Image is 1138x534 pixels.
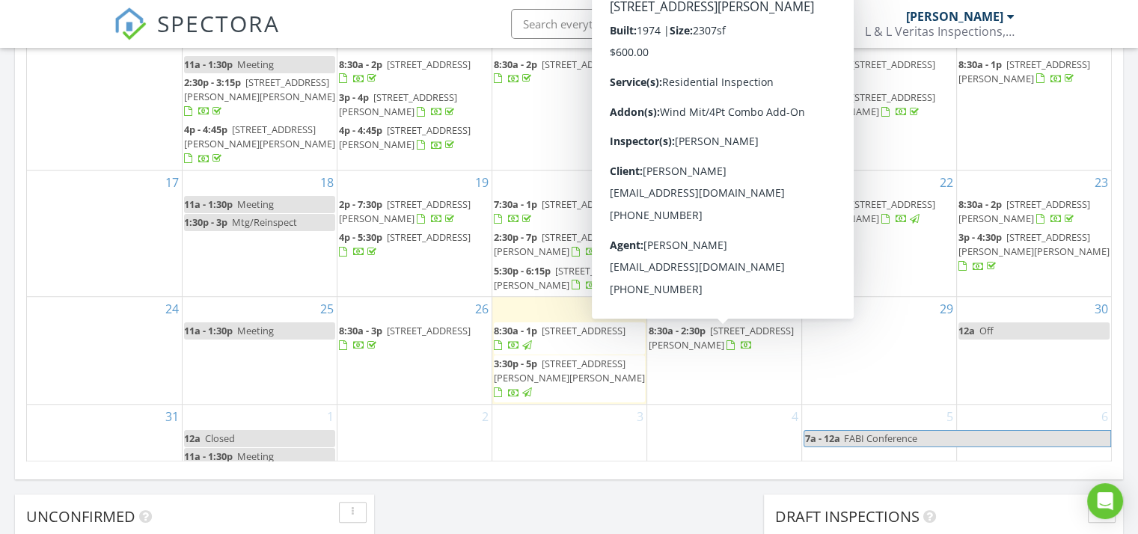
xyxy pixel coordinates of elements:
[339,196,490,228] a: 2p - 7:30p [STREET_ADDRESS][PERSON_NAME]
[387,230,471,244] span: [STREET_ADDRESS]
[1092,297,1111,321] a: Go to August 30, 2025
[339,197,471,225] a: 2p - 7:30p [STREET_ADDRESS][PERSON_NAME]
[157,7,280,39] span: SPECTORA
[339,229,490,261] a: 4p - 5:30p [STREET_ADDRESS]
[472,171,492,194] a: Go to August 19, 2025
[184,76,241,89] span: 2:30p - 3:15p
[494,264,639,292] a: 5:30p - 6:15p [STREET_ADDRESS][PERSON_NAME]
[494,324,537,337] span: 8:30a - 1p
[956,170,1111,296] td: Go to August 23, 2025
[472,297,492,321] a: Go to August 26, 2025
[649,322,800,355] a: 8:30a - 2:30p [STREET_ADDRESS][PERSON_NAME]
[1092,171,1111,194] a: Go to August 23, 2025
[182,404,337,467] td: Go to September 1, 2025
[956,30,1111,170] td: Go to August 16, 2025
[804,197,935,225] span: [STREET_ADDRESS][PERSON_NAME]
[184,215,227,229] span: 1:30p - 3p
[649,56,800,88] a: 8a - 1:30p [STREET_ADDRESS]
[804,58,935,85] a: 8:30a - 2p [STREET_ADDRESS]
[649,197,692,211] span: 3:30p - 5p
[184,324,233,337] span: 11a - 1:30p
[958,230,1002,244] span: 3p - 4:30p
[956,296,1111,404] td: Go to August 30, 2025
[494,264,551,277] span: 5:30p - 6:15p
[542,324,625,337] span: [STREET_ADDRESS]
[958,229,1110,276] a: 3p - 4:30p [STREET_ADDRESS][PERSON_NAME][PERSON_NAME]
[804,90,935,118] span: [STREET_ADDRESS][PERSON_NAME]
[804,56,955,88] a: 8:30a - 2p [STREET_ADDRESS]
[339,58,471,85] a: 8:30a - 2p [STREET_ADDRESS]
[494,197,625,225] a: 7:30a - 1p [STREET_ADDRESS]
[162,405,182,429] a: Go to August 31, 2025
[184,58,233,71] span: 11a - 1:30p
[494,324,625,352] a: 8:30a - 1p [STREET_ADDRESS]
[205,432,235,445] span: Closed
[906,9,1003,24] div: [PERSON_NAME]
[184,449,233,463] span: 11a - 1:30p
[184,197,233,211] span: 11a - 1:30p
[649,324,706,337] span: 8:30a - 2:30p
[804,431,841,446] span: 7a - 12a
[339,230,471,258] a: 4p - 5:30p [STREET_ADDRESS]
[184,76,335,103] span: [STREET_ADDRESS][PERSON_NAME][PERSON_NAME]
[958,230,1110,258] span: [STREET_ADDRESS][PERSON_NAME][PERSON_NAME]
[958,58,1002,71] span: 8:30a - 1p
[232,215,297,229] span: Mtg/Reinspect
[958,324,975,337] span: 12a
[494,230,625,258] span: [STREET_ADDRESS][PERSON_NAME]
[937,171,956,194] a: Go to August 22, 2025
[237,449,274,463] span: Meeting
[339,90,457,118] span: [STREET_ADDRESS][PERSON_NAME]
[27,404,182,467] td: Go to August 31, 2025
[492,170,646,296] td: Go to August 20, 2025
[804,58,847,71] span: 8:30a - 2p
[494,357,537,370] span: 3:30p - 5p
[542,197,625,211] span: [STREET_ADDRESS]
[337,296,492,404] td: Go to August 26, 2025
[494,58,537,71] span: 8:30a - 2p
[804,196,955,228] a: 8:30a - 3p [STREET_ADDRESS][PERSON_NAME]
[494,355,645,402] a: 3:30p - 5p [STREET_ADDRESS][PERSON_NAME][PERSON_NAME]
[494,229,645,261] a: 2:30p - 7p [STREET_ADDRESS][PERSON_NAME]
[339,230,382,244] span: 4p - 5:30p
[958,197,1002,211] span: 8:30a - 2p
[943,405,956,429] a: Go to September 5, 2025
[494,263,645,295] a: 5:30p - 6:15p [STREET_ADDRESS][PERSON_NAME]
[339,324,471,352] a: 8:30a - 3p [STREET_ADDRESS]
[494,56,645,88] a: 8:30a - 2p [STREET_ADDRESS]
[114,7,147,40] img: The Best Home Inspection Software - Spectora
[237,324,274,337] span: Meeting
[339,197,471,225] span: [STREET_ADDRESS][PERSON_NAME]
[494,357,645,384] span: [STREET_ADDRESS][PERSON_NAME][PERSON_NAME]
[494,230,537,244] span: 2:30p - 7p
[979,324,994,337] span: Off
[182,30,337,170] td: Go to August 11, 2025
[339,56,490,88] a: 8:30a - 2p [STREET_ADDRESS]
[339,89,490,121] a: 3p - 4p [STREET_ADDRESS][PERSON_NAME]
[26,506,135,527] span: Unconfirmed
[237,58,274,71] span: Meeting
[958,196,1110,228] a: 8:30a - 2p [STREET_ADDRESS][PERSON_NAME]
[184,74,335,121] a: 2:30p - 3:15p [STREET_ADDRESS][PERSON_NAME][PERSON_NAME]
[494,264,639,292] span: [STREET_ADDRESS][PERSON_NAME]
[339,123,382,137] span: 4p - 4:45p
[317,171,337,194] a: Go to August 18, 2025
[958,58,1090,85] a: 8:30a - 1p [STREET_ADDRESS][PERSON_NAME]
[339,90,457,118] a: 3p - 4p [STREET_ADDRESS][PERSON_NAME]
[27,30,182,170] td: Go to August 10, 2025
[627,171,646,194] a: Go to August 20, 2025
[27,170,182,296] td: Go to August 17, 2025
[937,297,956,321] a: Go to August 29, 2025
[958,56,1110,88] a: 8:30a - 1p [STREET_ADDRESS][PERSON_NAME]
[627,297,646,321] a: Go to August 27, 2025
[339,324,382,337] span: 8:30a - 3p
[494,197,537,211] span: 7:30a - 1p
[182,170,337,296] td: Go to August 18, 2025
[804,197,847,211] span: 8:30a - 3p
[492,404,646,467] td: Go to September 3, 2025
[782,297,801,321] a: Go to August 28, 2025
[804,197,935,225] a: 8:30a - 3p [STREET_ADDRESS][PERSON_NAME]
[182,296,337,404] td: Go to August 25, 2025
[494,58,625,85] a: 8:30a - 2p [STREET_ADDRESS]
[649,197,800,225] span: [STREET_ADDRESS][PERSON_NAME][PERSON_NAME]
